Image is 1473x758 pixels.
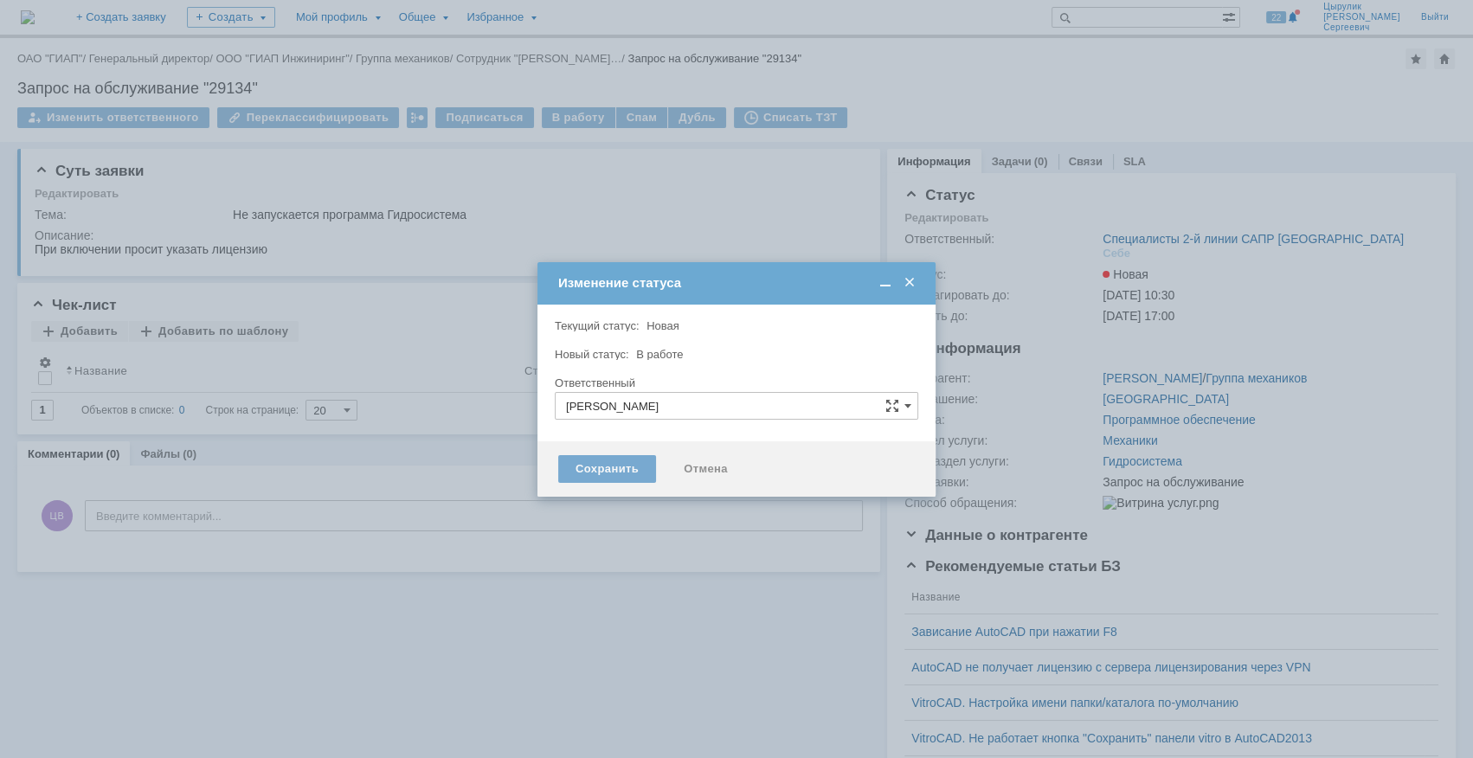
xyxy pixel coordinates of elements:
[555,319,639,332] label: Текущий статус:
[877,275,894,291] span: Свернуть (Ctrl + M)
[555,377,915,389] div: Ответственный
[558,275,918,291] div: Изменение статуса
[555,348,629,361] label: Новый статус:
[901,275,918,291] span: Закрыть
[646,319,679,332] span: Новая
[636,348,683,361] span: В работе
[885,399,899,413] span: Сложная форма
